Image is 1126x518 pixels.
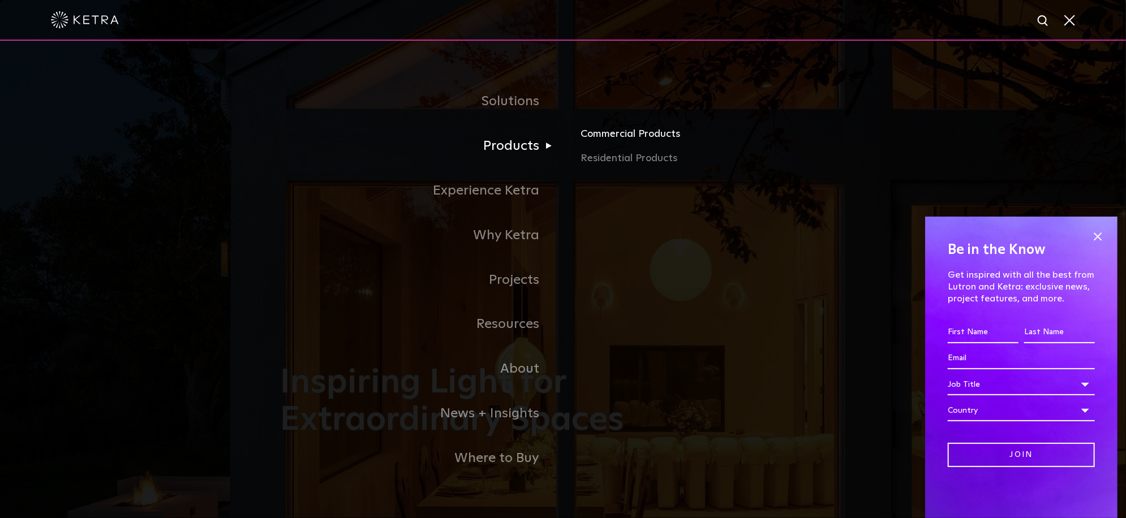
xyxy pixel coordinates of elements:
a: Where to Buy [280,436,563,481]
h4: Be in the Know [948,239,1095,261]
input: Last Name [1024,322,1095,343]
input: Join [948,443,1095,467]
a: News + Insights [280,391,563,436]
a: Products [280,124,563,169]
a: Experience Ketra [280,169,563,213]
a: Projects [280,258,563,303]
img: search icon [1037,14,1051,28]
div: Job Title [948,374,1095,395]
a: Commercial Products [581,126,846,150]
a: About [280,347,563,391]
a: Solutions [280,79,563,124]
a: Residential Products [581,150,846,167]
a: Resources [280,302,563,347]
p: Get inspired with all the best from Lutron and Ketra: exclusive news, project features, and more. [948,269,1095,304]
div: Navigation Menu [280,79,846,480]
img: ketra-logo-2019-white [51,11,119,28]
input: Email [948,348,1095,369]
div: Country [948,400,1095,421]
input: First Name [948,322,1018,343]
a: Why Ketra [280,213,563,258]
